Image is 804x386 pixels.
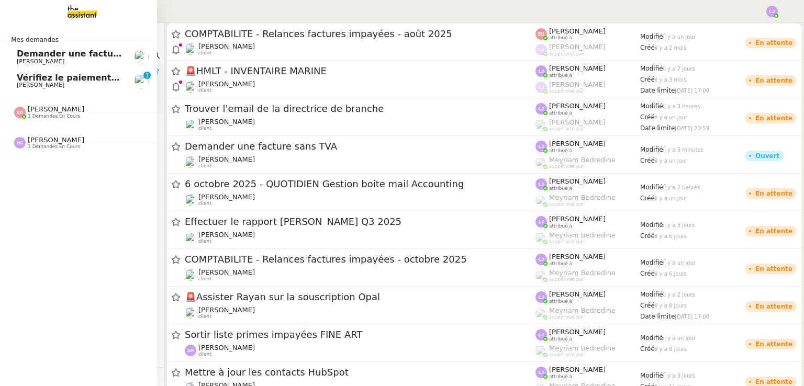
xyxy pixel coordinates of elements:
img: users%2FoFdbodQ3TgNoWt9kP3GXAs5oaCq1%2Favatar%2Fprofile-pic.png [535,119,547,131]
img: users%2F1KZeGoDA7PgBs4M3FMhJkcSWXSs1%2Favatar%2F872c3928-ebe4-491f-ae76-149ccbe264e1 [185,81,196,93]
span: attribué à [549,110,572,116]
img: users%2FaellJyylmXSg4jqeVbanehhyYJm1%2Favatar%2Fprofile-pic%20(4).png [535,195,547,206]
div: En attente [755,379,792,385]
app-user-label: suppervisé par [535,156,640,169]
span: client [198,163,211,169]
span: il y a 7 jours [663,66,695,72]
span: il y a 3 minutes [663,147,703,153]
span: client [198,239,211,244]
span: attribué à [549,186,572,191]
nz-badge-sup: 1 [143,72,151,79]
span: [DATE] 23:59 [675,126,709,131]
span: [PERSON_NAME] [549,177,606,185]
img: users%2FlDmuo7YqqMXJgzDVJbaES5acHwn1%2Favatar%2F2021.08.31%20Photo%20Erwan%20Piano%20-%20Yellow%2... [185,119,196,130]
span: [PERSON_NAME] [549,118,606,126]
span: Demander une facture sans TVA [17,49,169,59]
img: svg [14,107,26,118]
img: svg [14,137,26,149]
span: [PERSON_NAME] [549,102,606,110]
span: [PERSON_NAME] [549,290,606,298]
span: [PERSON_NAME] [198,80,255,88]
img: users%2Fa6PbEmLwvGXylUqKytRPpDpAx153%2Favatar%2Ffanny.png [134,50,149,64]
img: svg [535,178,547,190]
img: svg [535,65,547,77]
span: attribué à [549,223,572,229]
span: client [198,314,211,320]
span: il y a 2 mois [655,45,687,51]
span: Vérifiez le paiement du client [17,73,155,83]
span: [PERSON_NAME] [28,136,84,144]
app-user-label: suppervisé par [535,344,640,358]
app-user-label: suppervisé par [535,118,640,132]
span: Modifié [640,291,663,298]
div: En attente [755,190,792,197]
app-user-label: attribué à [535,64,640,78]
span: Modifié [640,33,663,40]
app-user-detailed-label: client [185,193,535,207]
span: Modifié [640,65,663,72]
span: attribué à [549,148,572,154]
span: [PERSON_NAME] [549,27,606,35]
img: svg [535,367,547,378]
span: Créé [640,76,655,83]
span: Meyriam Bedredine [549,156,616,164]
span: Créé [640,195,655,202]
span: il y a 3 heures [663,104,700,109]
img: svg [535,44,547,55]
span: Créé [640,302,655,309]
span: il y a 3 jours [663,222,695,228]
span: il y a un jour [655,196,687,201]
span: [PERSON_NAME] [549,64,606,72]
span: Modifié [640,184,663,191]
img: users%2Fa6PbEmLwvGXylUqKytRPpDpAx153%2Favatar%2Ffanny.png [185,307,196,319]
app-user-label: suppervisé par [535,269,640,282]
span: il y a un jour [655,158,687,164]
span: [PERSON_NAME] [198,42,255,50]
span: 🚨 [185,291,196,302]
img: users%2FaellJyylmXSg4jqeVbanehhyYJm1%2Favatar%2Fprofile-pic%20(4).png [535,345,547,357]
span: [PERSON_NAME] [17,58,64,65]
app-user-label: suppervisé par [535,81,640,94]
img: svg [185,345,196,356]
img: users%2FaellJyylmXSg4jqeVbanehhyYJm1%2Favatar%2Fprofile-pic%20(4).png [535,232,547,244]
span: il y a 3 mois [655,77,687,83]
span: [PERSON_NAME] [198,344,255,351]
app-user-detailed-label: client [185,155,535,169]
span: Date limite [640,87,675,94]
img: svg [535,329,547,340]
img: svg [535,28,547,40]
img: users%2F0zQGGmvZECeMseaPawnreYAQQyS2%2Favatar%2Feddadf8a-b06f-4db9-91c4-adeed775bb0f [185,43,196,55]
div: En attente [755,115,792,121]
span: [PERSON_NAME] [28,105,84,113]
app-user-label: attribué à [535,328,640,342]
span: client [198,126,211,131]
span: client [198,88,211,94]
app-user-label: attribué à [535,215,640,229]
app-user-label: suppervisé par [535,306,640,320]
div: En attente [755,40,792,46]
img: users%2FaellJyylmXSg4jqeVbanehhyYJm1%2Favatar%2Fprofile-pic%20(4).png [535,308,547,319]
span: suppervisé par [549,239,584,245]
span: 1 demandes en cours [28,113,80,119]
span: Meyriam Bedredine [549,231,616,239]
app-user-detailed-label: client [185,268,535,282]
span: Créé [640,232,655,240]
span: Meyriam Bedredine [549,269,616,277]
div: En attente [755,77,792,84]
app-user-label: suppervisé par [535,43,640,56]
span: attribué à [549,73,572,78]
span: il y a 6 jours [655,233,687,239]
img: svg [535,82,547,93]
span: Créé [640,157,655,164]
span: 🚨 [185,65,196,76]
span: [DATE] 17:00 [675,314,709,320]
img: svg [535,103,547,115]
span: il y a un jour [663,260,696,266]
span: il y a un jour [663,335,696,341]
span: 1 demandes en cours [28,144,80,150]
span: [PERSON_NAME] [549,43,606,51]
span: Mettre à jour les contacts HubSpot [185,368,535,377]
span: Créé [640,345,655,353]
span: il y a 3 jours [663,373,695,379]
app-user-detailed-label: client [185,80,535,94]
